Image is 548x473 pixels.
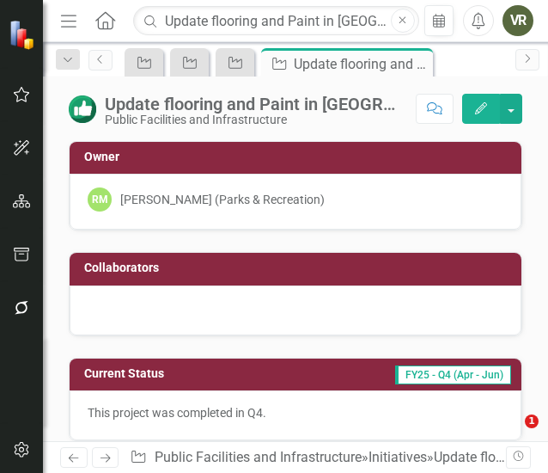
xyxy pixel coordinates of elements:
div: Public Facilities and Infrastructure [105,114,399,126]
img: Completed in the Last Quarter [69,95,96,123]
div: [PERSON_NAME] (Parks & Recreation) [120,191,325,208]
div: » » [130,448,505,468]
h3: Current Status [84,367,258,380]
span: FY25 - Q4 (Apr - Jun) [395,365,511,384]
div: Update flooring and Paint in [GEOGRAPHIC_DATA] Lobby [105,95,399,114]
button: VR [502,5,533,36]
input: Search ClearPoint... [133,6,418,36]
div: RM [88,187,112,212]
img: ClearPoint Strategy [9,20,39,50]
a: Initiatives [368,449,427,465]
h3: Collaborators [84,261,513,274]
h3: Owner [84,150,513,163]
span: 1 [525,415,539,428]
a: Public Facilities and Infrastructure [155,449,362,465]
p: This project was completed in Q4. [88,404,503,421]
div: Update flooring and Paint in [GEOGRAPHIC_DATA] Lobby [294,53,429,75]
iframe: Intercom live chat [490,415,531,456]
